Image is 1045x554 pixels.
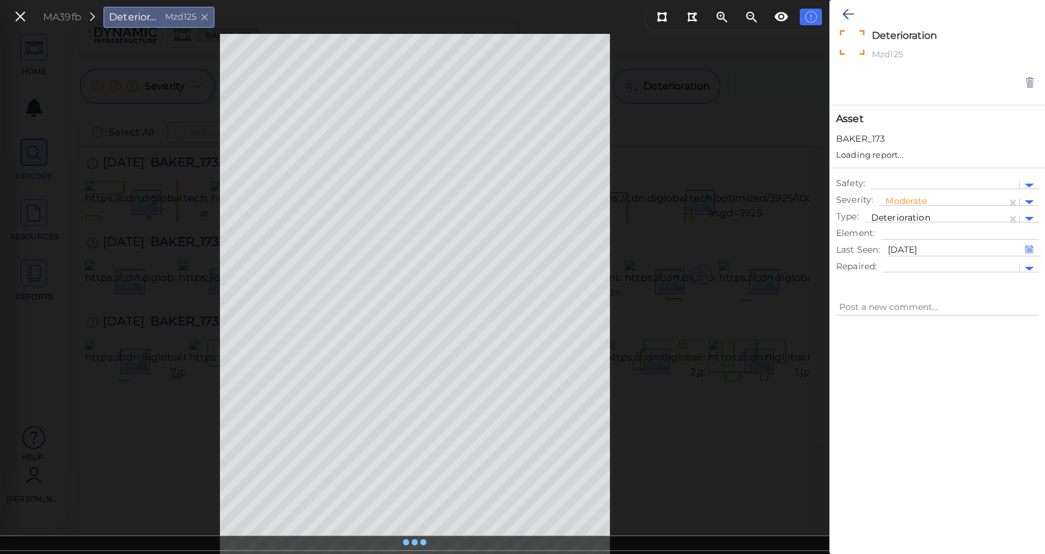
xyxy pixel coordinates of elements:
span: Loading report... [836,150,904,160]
span: Deterioration [871,212,930,223]
span: Moderate [885,195,927,206]
span: BAKER_173 [836,132,885,145]
span: Asset [836,112,1039,126]
span: Safety : [836,177,865,190]
span: Element : [836,227,875,240]
div: Mzd125 [869,48,996,63]
textarea: Deterioration [869,28,996,43]
iframe: Chat [993,499,1036,545]
span: Type : [836,210,859,223]
span: Severity : [836,193,873,206]
span: Deterioration [109,10,161,25]
span: Mzd125 [165,10,197,23]
div: MA39fb [43,10,81,25]
span: Repaired : [836,260,877,273]
span: Last Seen : [836,243,880,256]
